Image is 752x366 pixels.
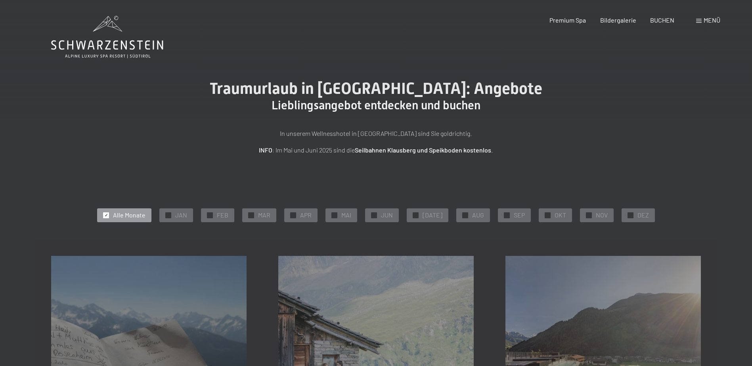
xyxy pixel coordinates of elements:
strong: INFO [259,146,272,154]
span: ✓ [505,212,509,218]
span: MAI [341,211,351,219]
span: OKT [555,211,566,219]
span: ✓ [250,212,253,218]
span: Traumurlaub in [GEOGRAPHIC_DATA]: Angebote [210,79,542,98]
span: ✓ [167,212,170,218]
a: Premium Spa [549,16,586,24]
span: MAR [258,211,270,219]
span: ✓ [587,212,591,218]
span: Alle Monate [113,211,145,219]
span: Lieblingsangebot entdecken und buchen [272,98,480,112]
span: ✓ [546,212,549,218]
span: JAN [175,211,187,219]
span: AUG [472,211,484,219]
span: ✓ [292,212,295,218]
span: [DATE] [423,211,442,219]
span: JUN [381,211,393,219]
span: APR [300,211,312,219]
a: BUCHEN [650,16,674,24]
span: Menü [704,16,720,24]
p: : Im Mai und Juni 2025 sind die . [178,145,574,155]
span: ✓ [414,212,417,218]
span: ✓ [629,212,632,218]
span: DEZ [637,211,649,219]
span: NOV [596,211,608,219]
span: ✓ [333,212,336,218]
span: ✓ [209,212,212,218]
strong: Seilbahnen Klausberg und Speikboden kostenlos [355,146,491,154]
p: In unserem Wellnesshotel in [GEOGRAPHIC_DATA] sind Sie goldrichtig. [178,128,574,139]
span: SEP [514,211,525,219]
span: ✓ [373,212,376,218]
a: Bildergalerie [600,16,636,24]
span: FEB [217,211,228,219]
span: ✓ [464,212,467,218]
span: ✓ [105,212,108,218]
